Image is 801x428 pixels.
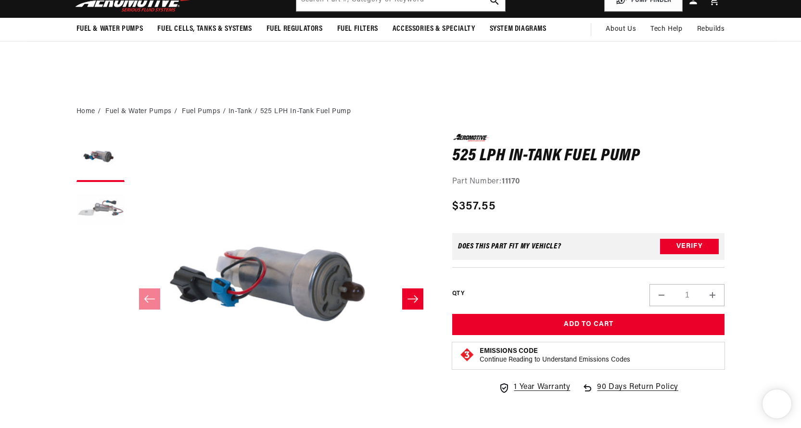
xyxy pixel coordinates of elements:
img: Emissions code [459,347,475,363]
span: Fuel Cells, Tanks & Systems [157,24,252,34]
a: Fuel Pumps [182,106,220,117]
summary: Fuel Cells, Tanks & Systems [150,18,259,40]
span: Fuel Filters [337,24,378,34]
span: About Us [606,26,636,33]
summary: Fuel Filters [330,18,385,40]
span: 1 Year Warranty [514,381,570,394]
summary: Rebuilds [690,18,732,41]
strong: Emissions Code [480,348,538,355]
summary: Tech Help [643,18,689,41]
span: Tech Help [650,24,682,35]
button: Load image 1 in gallery view [76,134,125,182]
button: Emissions CodeContinue Reading to Understand Emissions Codes [480,347,630,364]
button: Slide right [402,288,423,310]
li: In-Tank [229,106,260,117]
button: Verify [660,239,719,254]
div: Does This part fit My vehicle? [458,243,561,250]
li: 525 LPH In-Tank Fuel Pump [260,106,351,117]
button: Load image 2 in gallery view [76,187,125,235]
span: System Diagrams [490,24,547,34]
label: QTY [452,290,464,298]
a: Home [76,106,95,117]
div: Part Number: [452,176,725,188]
nav: breadcrumbs [76,106,725,117]
summary: Fuel Regulators [259,18,330,40]
span: $357.55 [452,198,496,215]
a: 1 Year Warranty [498,381,570,394]
button: Add to Cart [452,314,725,336]
p: Continue Reading to Understand Emissions Codes [480,356,630,364]
summary: Accessories & Specialty [385,18,483,40]
summary: System Diagrams [483,18,554,40]
h1: 525 LPH In-Tank Fuel Pump [452,149,725,164]
button: Slide left [139,288,160,310]
span: Accessories & Specialty [393,24,475,34]
strong: 11170 [502,178,520,185]
a: Fuel & Water Pumps [105,106,172,117]
a: About Us [598,18,643,41]
span: Fuel & Water Pumps [76,24,143,34]
span: Fuel Regulators [267,24,323,34]
a: 90 Days Return Policy [582,381,678,403]
span: 90 Days Return Policy [597,381,678,403]
span: Rebuilds [697,24,725,35]
summary: Fuel & Water Pumps [69,18,151,40]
